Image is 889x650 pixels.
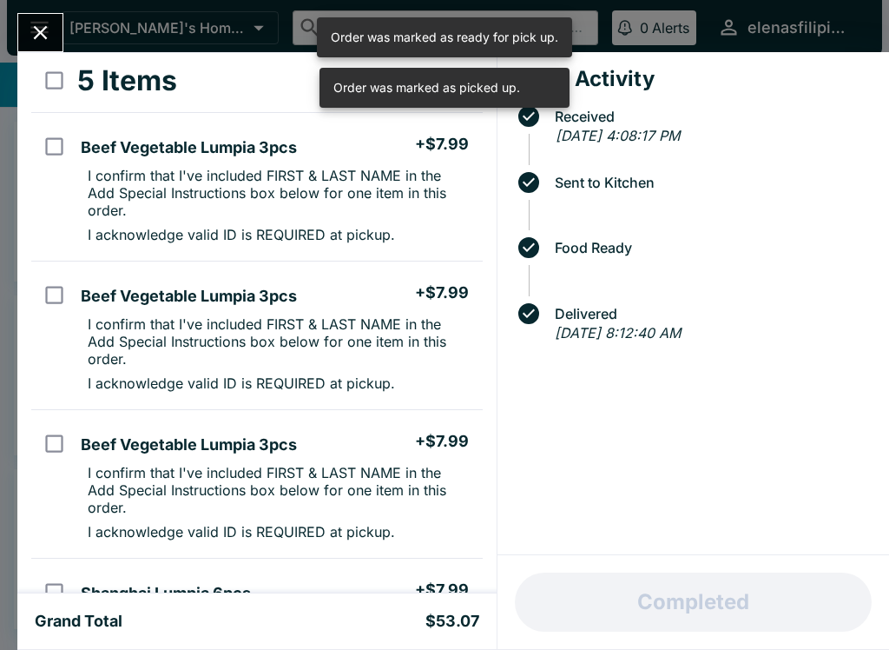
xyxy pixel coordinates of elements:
h5: + $7.99 [415,134,469,155]
button: Close [18,14,63,51]
p: I confirm that I've included FIRST & LAST NAME in the Add Special Instructions box below for one ... [88,315,468,368]
h5: $53.07 [425,611,479,632]
p: I acknowledge valid ID is REQUIRED at pickup. [88,523,395,541]
div: Order was marked as picked up. [333,73,520,103]
h5: + $7.99 [415,282,469,303]
p: I acknowledge valid ID is REQUIRED at pickup. [88,226,395,243]
h5: Beef Vegetable Lumpia 3pcs [81,137,297,158]
h5: + $7.99 [415,580,469,600]
h5: Beef Vegetable Lumpia 3pcs [81,434,297,455]
h5: Beef Vegetable Lumpia 3pcs [81,286,297,307]
span: Delivered [546,306,875,322]
div: Order was marked as ready for pick up. [331,23,558,52]
em: [DATE] 8:12:40 AM [555,324,681,342]
p: I acknowledge valid ID is REQUIRED at pickup. [88,375,395,392]
em: [DATE] 4:08:17 PM [556,127,680,144]
h5: Shanghai Lumpia 6pcs [81,583,251,604]
p: I confirm that I've included FIRST & LAST NAME in the Add Special Instructions box below for one ... [88,464,468,516]
h5: + $7.99 [415,431,469,452]
p: I confirm that I've included FIRST & LAST NAME in the Add Special Instructions box below for one ... [88,167,468,219]
span: Food Ready [546,240,875,255]
h4: Order Activity [511,66,875,92]
h3: 5 Items [77,63,177,98]
span: Received [546,109,875,124]
span: Sent to Kitchen [546,175,875,190]
h5: Grand Total [35,611,122,632]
